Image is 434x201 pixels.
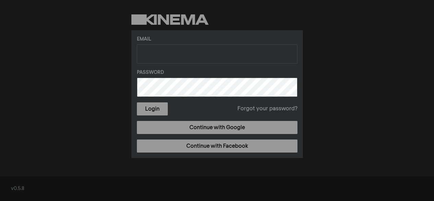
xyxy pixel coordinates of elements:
[137,139,297,153] a: Continue with Facebook
[137,121,297,134] a: Continue with Google
[137,36,297,43] label: Email
[237,105,297,113] a: Forgot your password?
[11,185,423,192] div: v0.5.8
[137,69,297,76] label: Password
[137,102,168,115] button: Login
